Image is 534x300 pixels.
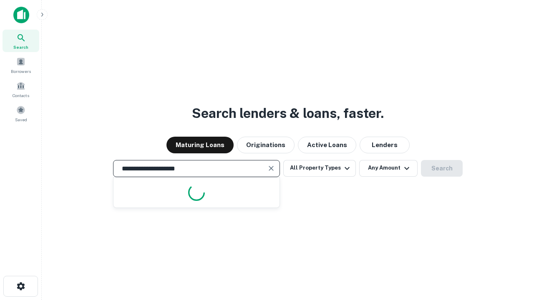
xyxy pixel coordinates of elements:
[237,137,295,153] button: Originations
[13,44,28,50] span: Search
[3,78,39,100] a: Contacts
[11,68,31,75] span: Borrowers
[359,160,418,177] button: Any Amount
[192,103,384,123] h3: Search lenders & loans, faster.
[492,233,534,273] iframe: Chat Widget
[3,102,39,125] a: Saved
[13,92,29,99] span: Contacts
[298,137,356,153] button: Active Loans
[360,137,410,153] button: Lenders
[3,54,39,76] a: Borrowers
[13,7,29,23] img: capitalize-icon.png
[3,30,39,52] a: Search
[15,116,27,123] span: Saved
[166,137,234,153] button: Maturing Loans
[265,162,277,174] button: Clear
[283,160,356,177] button: All Property Types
